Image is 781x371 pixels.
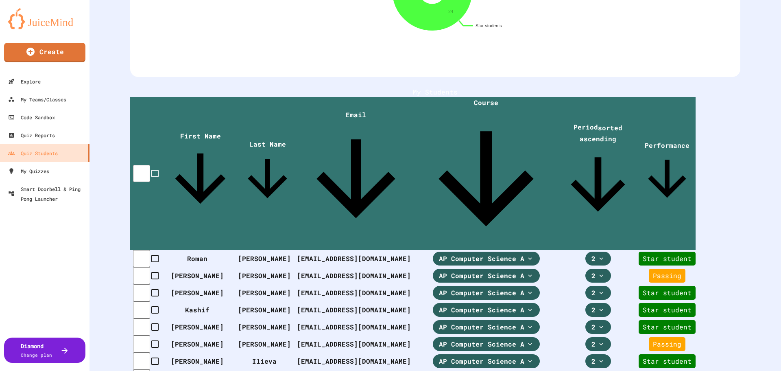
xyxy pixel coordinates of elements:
div: Smart Doorbell & Ping Pong Launcher [8,184,86,204]
div: [EMAIL_ADDRESS][DOMAIN_NAME] [297,339,415,349]
div: Explore [8,77,41,86]
div: Code Sandbox [8,112,55,122]
div: My Quizzes [8,166,49,176]
div: [EMAIL_ADDRESS][DOMAIN_NAME] [297,254,415,263]
span: Last Name [238,140,297,208]
span: AP Computer Science A [439,288,524,298]
div: [PERSON_NAME] [163,271,238,281]
div: [EMAIL_ADDRESS][DOMAIN_NAME] [297,356,415,366]
span: 2 [591,254,596,263]
button: DiamondChange plan [4,338,85,363]
div: [PERSON_NAME] [238,254,297,263]
h1: My Students [130,87,740,97]
span: AP Computer Science A [439,356,524,366]
div: [PERSON_NAME] [238,339,297,349]
span: AP Computer Science A [439,305,524,315]
div: [PERSON_NAME] [163,356,238,366]
div: Star student [639,320,696,334]
input: select all desserts [133,165,150,182]
span: 2 [591,305,596,315]
a: Create [4,43,85,62]
div: [EMAIL_ADDRESS][DOMAIN_NAME] [297,288,415,298]
div: Kashif [163,305,238,315]
div: Diamond [21,342,52,359]
span: 2 [591,322,596,332]
div: [EMAIL_ADDRESS][DOMAIN_NAME] [297,322,415,332]
div: [PERSON_NAME] [163,288,238,298]
div: Quiz Reports [8,130,55,140]
span: Performance [639,141,696,207]
div: [EMAIL_ADDRESS][DOMAIN_NAME] [297,271,415,281]
div: Star student [639,303,696,317]
div: [PERSON_NAME] [163,339,238,349]
div: [EMAIL_ADDRESS][DOMAIN_NAME] [297,305,415,315]
span: 2 [591,288,596,298]
span: 2 [591,339,596,349]
span: AP Computer Science A [439,339,524,349]
div: Passing [649,337,685,351]
div: [PERSON_NAME] [238,322,297,332]
span: Course [415,98,557,250]
span: Email [297,110,415,238]
span: AP Computer Science A [439,271,524,281]
div: Ilieva [238,356,297,366]
span: AP Computer Science A [439,254,524,263]
div: Star student [639,286,696,300]
span: sorted ascending [580,123,622,143]
text: Star students [476,23,502,28]
div: Passing [649,269,685,283]
span: Change plan [21,352,52,358]
div: Star student [639,354,696,368]
div: Roman [163,254,238,263]
span: 2 [591,356,596,366]
span: Periodsorted ascending [557,123,639,225]
div: [PERSON_NAME] [238,271,297,281]
div: [PERSON_NAME] [163,322,238,332]
div: [PERSON_NAME] [238,288,297,298]
span: 2 [591,271,596,281]
div: Star student [639,252,696,266]
span: First Name [163,132,238,216]
div: My Teams/Classes [8,94,66,104]
div: [PERSON_NAME] [238,305,297,315]
span: AP Computer Science A [439,322,524,332]
div: Quiz Students [8,148,58,158]
img: logo-orange.svg [8,8,81,29]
